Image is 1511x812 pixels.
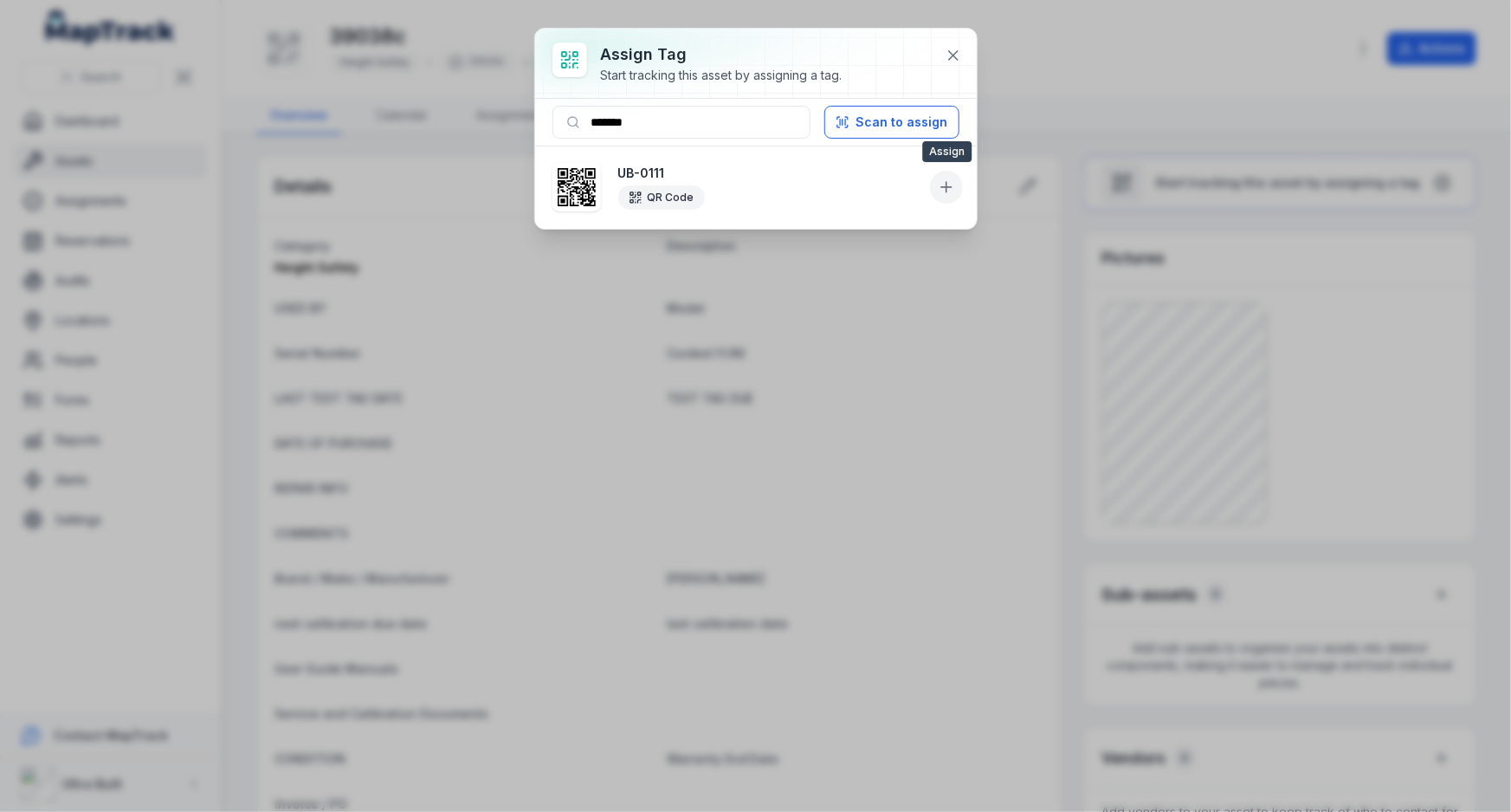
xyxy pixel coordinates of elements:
strong: UB-0111 [618,165,923,182]
div: Start tracking this asset by assigning a tag. [601,67,843,84]
span: Assign [922,141,972,162]
div: QR Code [618,185,705,210]
h3: Assign tag [601,42,843,67]
button: Scan to assign [824,106,959,139]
